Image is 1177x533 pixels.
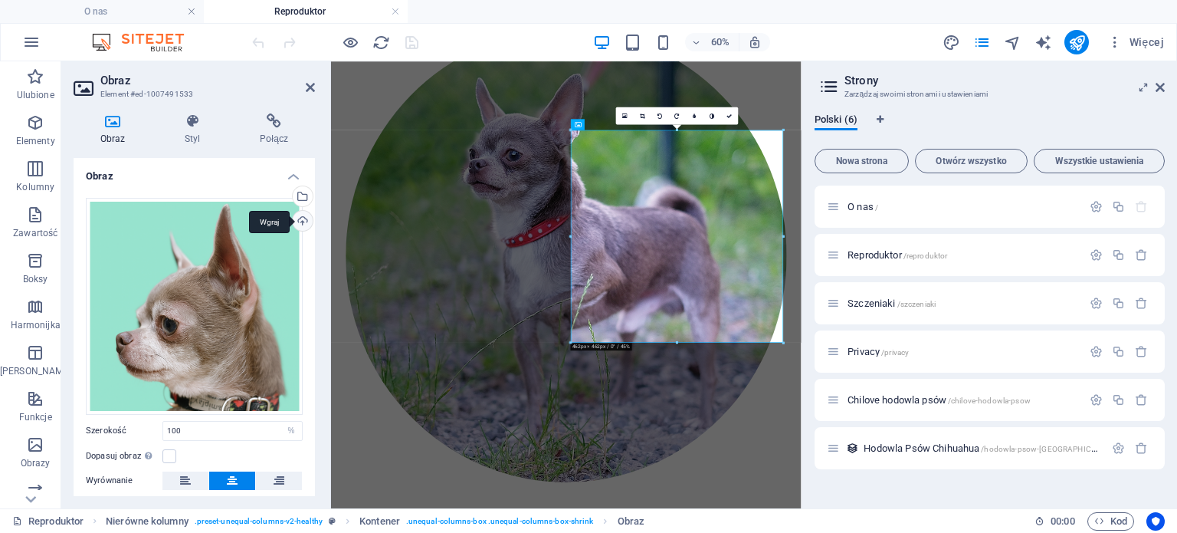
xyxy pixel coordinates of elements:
a: Kliknij, aby anulować zaznaczenie. Kliknij dwukrotnie, aby otworzyć Strony [12,512,84,531]
h3: Element #ed-1007491533 [100,87,284,101]
label: Dopasuj obraz [86,447,162,466]
span: 00 00 [1051,512,1074,531]
div: Szczeniaki/szczeniaki [843,298,1082,308]
div: Usuń [1135,442,1148,455]
a: Skala szarości [703,107,721,124]
button: Usercentrics [1146,512,1165,531]
img: Editor Logo [88,33,203,51]
span: . unequal-columns-box .unequal-columns-box-shrink [406,512,593,531]
div: Ten układ jest używany jako szablon dla wszystkich elementów (np. wpisu na blogu) z tej kolekcji.... [846,442,859,455]
i: Po zmianie rozmiaru automatycznie dostosowuje poziom powiększenia do wybranego urządzenia. [748,35,762,49]
span: /chilove-hodowla-psow [948,396,1031,405]
span: Kliknij, aby otworzyć stronę [848,249,947,261]
i: Projekt (Ctrl+Alt+Y) [943,34,960,51]
p: Kolumny [16,181,54,193]
p: Harmonijka [11,319,61,331]
div: ChatGPTImage16wrz202513_23_32-u9LsQ-yEKO779NKR23_phA.png [86,198,303,415]
div: Ustawienia [1090,297,1103,310]
span: : [1061,515,1064,527]
a: Wybierz pliki z menedżera plików, zdjęć stockowych lub prześlij plik(i) [616,107,634,124]
div: Ustawienia [1112,442,1125,455]
button: text_generator [1034,33,1052,51]
button: Otwórz wszystko [915,149,1028,173]
div: Ustawienia [1090,345,1103,358]
p: Funkcje [19,411,52,423]
span: Kod [1094,512,1127,531]
span: / [875,203,878,212]
p: Ulubione [17,89,54,101]
span: Kliknij, aby zaznaczyć. Kliknij dwukrotnie, aby edytować [106,512,189,531]
label: Wyrównanie [86,472,162,490]
div: Ustawienia [1090,393,1103,406]
p: Zawartość [13,227,57,239]
span: /szczeniaki [897,300,936,308]
a: Obróć w prawo o 90° [668,107,686,124]
span: Polski (6) [815,110,857,132]
button: Kliknij tutaj, aby wyjść z trybu podglądu i kontynuować edycję [341,33,359,51]
i: Strony (Ctrl+Alt+S) [973,34,991,51]
p: Boksy [23,273,48,285]
i: Opublikuj [1068,34,1086,51]
div: Duplikuj [1112,393,1125,406]
div: Usuń [1135,248,1148,262]
a: Rozmyj [686,107,703,124]
div: Duplikuj [1112,200,1125,213]
i: Przeładuj stronę [372,34,390,51]
div: O nas/ [843,202,1082,212]
button: 60% [685,33,739,51]
a: Wgraj [292,210,313,232]
button: Wszystkie ustawienia [1034,149,1165,173]
a: Potwierdź ( Ctrl ⏎ ) [721,107,739,124]
span: Kliknij, aby otworzyć stronę [848,394,1031,406]
h6: 60% [708,33,733,51]
h4: Reproduktor [204,3,408,20]
div: Usuń [1135,393,1148,406]
div: Duplikuj [1112,248,1125,262]
a: Obróć w lewo o 90° [651,107,669,124]
span: Więcej [1107,35,1164,50]
div: Privacy/privacy [843,347,1082,357]
h4: Obraz [74,114,158,146]
div: Hodowla Psów Chihuahua/hodowla-psow-[GEOGRAPHIC_DATA] [859,443,1104,453]
i: Ten element jest konfigurowalnym ustawieniem wstępnym [329,517,336,525]
button: reload [372,33,390,51]
div: Duplikuj [1112,345,1125,358]
h6: Czas sesji [1034,512,1075,531]
div: Chilove hodowla psów/chilove-hodowla-psow [843,395,1082,405]
span: /privacy [881,348,909,357]
span: /reproduktor [903,252,948,260]
div: Strony startowej nie można usunąć [1135,200,1148,213]
div: Usuń [1135,345,1148,358]
button: Nowa strona [815,149,909,173]
div: Zakładki językowe [815,114,1165,143]
h2: Obraz [100,74,315,87]
h2: Strony [844,74,1165,87]
span: Wszystkie ustawienia [1041,156,1158,166]
span: Kliknij, aby otworzyć stronę [848,298,936,309]
span: Kliknij, aby otworzyć stronę [848,346,909,357]
nav: breadcrumb [106,512,644,531]
a: Moduł przycinania [634,107,651,124]
div: Reproduktor/reproduktor [843,250,1082,260]
span: Kliknij, aby otworzyć stronę [848,201,878,212]
p: Elementy [16,135,55,147]
span: Kliknij, aby zaznaczyć. Kliknij dwukrotnie, aby edytować [618,512,644,531]
span: /hodowla-psow-[GEOGRAPHIC_DATA] [981,445,1117,453]
div: Duplikuj [1112,297,1125,310]
h4: Obraz [74,158,315,186]
span: Otwórz wszystko [922,156,1021,166]
span: Kliknij, aby otworzyć stronę [864,443,1117,454]
span: Nowa strona [821,156,902,166]
i: Nawigator [1004,34,1021,51]
button: navigator [1003,33,1021,51]
div: Ustawienia [1090,200,1103,213]
button: publish [1064,30,1089,54]
label: Szerokość [86,426,162,435]
button: Kod [1087,512,1134,531]
i: AI Writer [1034,34,1052,51]
button: Więcej [1101,30,1170,54]
div: Usuń [1135,297,1148,310]
button: pages [972,33,991,51]
h4: Styl [158,114,233,146]
button: design [942,33,960,51]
